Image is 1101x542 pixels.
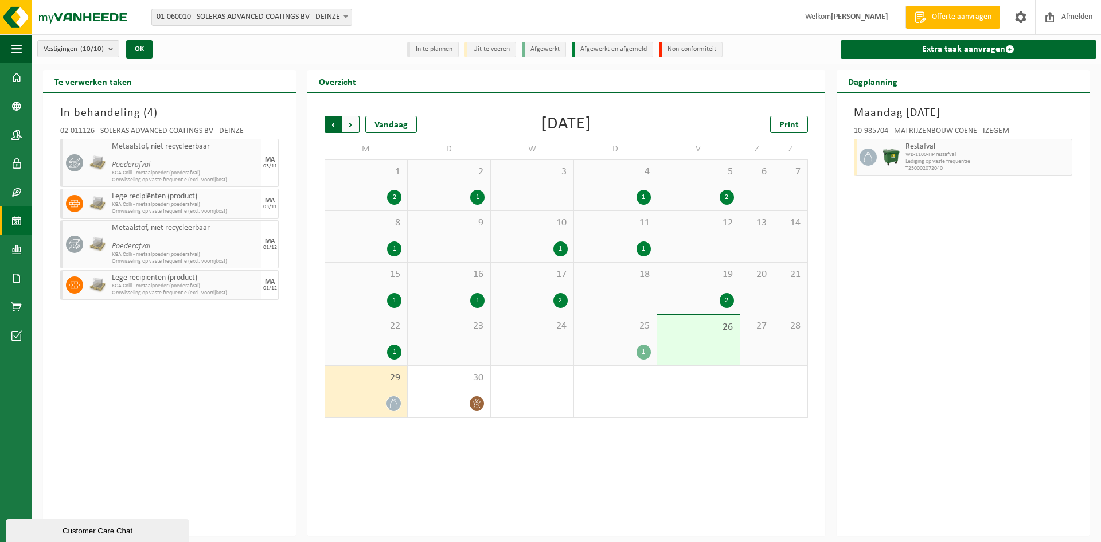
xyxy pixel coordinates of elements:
span: 9 [413,217,485,229]
div: [DATE] [541,116,591,133]
td: M [325,139,408,159]
span: Lediging op vaste frequentie [905,158,1069,165]
img: LP-PA-00000-WDN-11 [89,236,106,253]
count: (10/10) [80,45,104,53]
span: 7 [780,166,802,178]
span: Lege recipiënten (product) [112,274,259,283]
strong: [PERSON_NAME] [831,13,888,21]
span: Volgende [342,116,360,133]
span: Print [779,120,799,130]
span: 11 [580,217,651,229]
a: Print [770,116,808,133]
button: Vestigingen(10/10) [37,40,119,57]
li: Afgewerkt [522,42,566,57]
td: Z [740,139,774,159]
h2: Dagplanning [837,70,909,92]
span: 20 [746,268,768,281]
span: KGA Colli - metaalpoeder (poederafval) [112,283,259,290]
div: 1 [470,190,485,205]
span: 21 [780,268,802,281]
span: 30 [413,372,485,384]
td: W [491,139,574,159]
div: 2 [553,293,568,308]
td: V [657,139,740,159]
div: MA [265,197,275,204]
span: Vorige [325,116,342,133]
div: 1 [387,241,401,256]
span: 8 [331,217,401,229]
span: Metaalstof, niet recycleerbaar [112,142,259,151]
span: 24 [497,320,568,333]
span: 17 [497,268,568,281]
span: 22 [331,320,401,333]
li: In te plannen [407,42,459,57]
a: Extra taak aanvragen [841,40,1096,59]
span: 16 [413,268,485,281]
span: Restafval [905,142,1069,151]
span: 6 [746,166,768,178]
span: 01-060010 - SOLERAS ADVANCED COATINGS BV - DEINZE [152,9,352,25]
div: 1 [637,190,651,205]
span: Omwisseling op vaste frequentie (excl. voorrijkost) [112,177,259,184]
span: 10 [497,217,568,229]
span: 1 [331,166,401,178]
span: 28 [780,320,802,333]
span: 5 [663,166,734,178]
span: 13 [746,217,768,229]
h3: Maandag [DATE] [854,104,1072,122]
div: 1 [387,345,401,360]
div: MA [265,238,275,245]
span: Metaalstof, niet recycleerbaar [112,224,259,233]
div: 1 [470,293,485,308]
div: 2 [720,293,734,308]
div: 01/12 [263,245,277,251]
h2: Te verwerken taken [43,70,143,92]
div: 03/11 [263,204,277,210]
span: 4 [580,166,651,178]
span: 4 [147,107,154,119]
div: 1 [387,293,401,308]
div: 1 [637,345,651,360]
div: MA [265,279,275,286]
iframe: chat widget [6,517,192,542]
td: D [408,139,491,159]
div: 02-011126 - SOLERAS ADVANCED COATINGS BV - DEINZE [60,127,279,139]
a: Offerte aanvragen [905,6,1000,29]
span: 27 [746,320,768,333]
div: 01/12 [263,286,277,291]
img: PB-PA-0000-WDN-00-03 [89,276,106,294]
li: Afgewerkt en afgemeld [572,42,653,57]
span: 2 [413,166,485,178]
div: 1 [637,241,651,256]
span: 19 [663,268,734,281]
span: 12 [663,217,734,229]
span: 01-060010 - SOLERAS ADVANCED COATINGS BV - DEINZE [151,9,352,26]
img: LP-PA-00000-WDN-11 [89,154,106,171]
img: PB-PA-0000-WDN-00-03 [89,195,106,212]
i: Poederafval [112,242,150,251]
div: MA [265,157,275,163]
span: Omwisseling op vaste frequentie (excl. voorrijkost) [112,208,259,215]
img: WB-1100-HPE-GN-01 [883,149,900,166]
span: 29 [331,372,401,384]
td: D [574,139,657,159]
div: 1 [553,241,568,256]
span: 18 [580,268,651,281]
button: OK [126,40,153,59]
span: Offerte aanvragen [929,11,994,23]
span: 14 [780,217,802,229]
span: KGA Colli - metaalpoeder (poederafval) [112,251,259,258]
span: Vestigingen [44,41,104,58]
h2: Overzicht [307,70,368,92]
span: Omwisseling op vaste frequentie (excl. voorrijkost) [112,290,259,297]
span: Lege recipiënten (product) [112,192,259,201]
i: Poederafval [112,161,150,169]
span: KGA Colli - metaalpoeder (poederafval) [112,201,259,208]
li: Non-conformiteit [659,42,723,57]
div: 2 [387,190,401,205]
span: 23 [413,320,485,333]
div: Vandaag [365,116,417,133]
span: KGA Colli - metaalpoeder (poederafval) [112,170,259,177]
li: Uit te voeren [464,42,516,57]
